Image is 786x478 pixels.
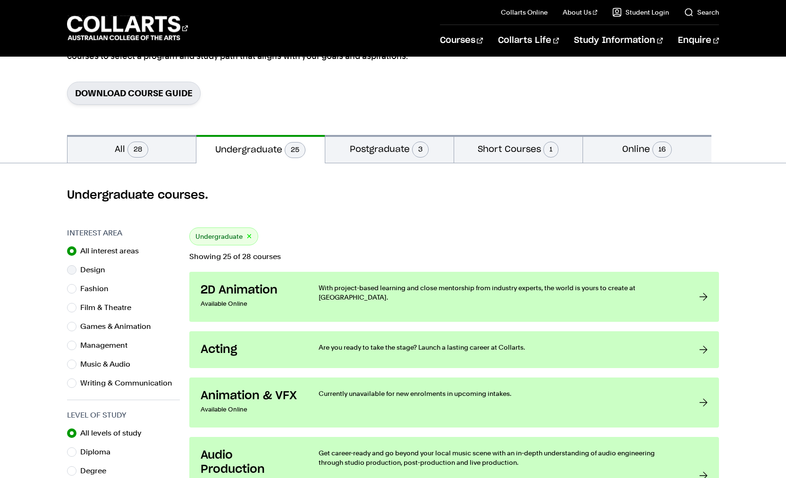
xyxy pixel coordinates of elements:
[67,15,188,42] div: Go to homepage
[325,135,454,163] button: Postgraduate3
[319,389,681,398] p: Currently unavailable for new enrolments in upcoming intakes.
[80,427,149,440] label: All levels of study
[201,403,300,416] p: Available Online
[80,339,135,352] label: Management
[196,135,325,163] button: Undergraduate25
[67,227,180,239] h3: Interest Area
[563,8,598,17] a: About Us
[612,8,669,17] a: Student Login
[67,82,201,105] a: Download Course Guide
[440,25,483,56] a: Courses
[583,135,711,163] button: Online16
[454,135,583,163] button: Short Courses1
[80,282,116,295] label: Fashion
[684,8,719,17] a: Search
[201,448,300,477] h3: Audio Production
[319,283,681,302] p: With project-based learning and close mentorship from industry experts, the world is yours to cre...
[412,142,429,158] span: 3
[80,244,146,258] label: All interest areas
[574,25,663,56] a: Study Information
[189,377,719,428] a: Animation & VFX Available Online Currently unavailable for new enrolments in upcoming intakes.
[68,135,196,163] button: All28
[285,142,305,158] span: 25
[189,272,719,322] a: 2D Animation Available Online With project-based learning and close mentorship from industry expe...
[67,410,180,421] h3: Level of Study
[80,263,113,277] label: Design
[201,297,300,310] p: Available Online
[246,231,252,242] button: ×
[201,343,300,357] h3: Acting
[80,464,114,478] label: Degree
[319,343,681,352] p: Are you ready to take the stage? Launch a lasting career at Collarts.
[80,301,139,314] label: Film & Theatre
[189,331,719,368] a: Acting Are you ready to take the stage? Launch a lasting career at Collarts.
[80,377,180,390] label: Writing & Communication
[498,25,559,56] a: Collarts Life
[201,283,300,297] h3: 2D Animation
[80,445,118,459] label: Diploma
[127,142,148,158] span: 28
[543,142,558,158] span: 1
[201,389,300,403] h3: Animation & VFX
[652,142,672,158] span: 16
[67,188,719,203] h2: Undergraduate courses.
[189,227,258,245] div: Undergraduate
[678,25,719,56] a: Enquire
[80,320,159,333] label: Games & Animation
[501,8,548,17] a: Collarts Online
[80,358,138,371] label: Music & Audio
[189,253,719,260] p: Showing 25 of 28 courses
[319,448,681,467] p: Get career-ready and go beyond your local music scene with an in-depth understanding of audio eng...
